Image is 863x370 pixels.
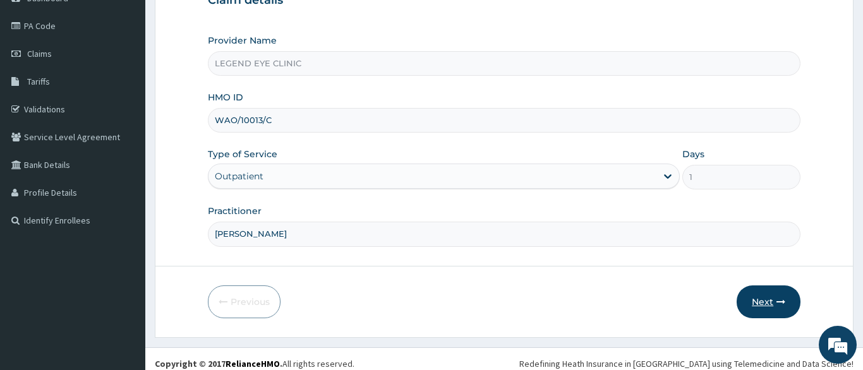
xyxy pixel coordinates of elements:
[27,76,50,87] span: Tariffs
[155,358,282,369] strong: Copyright © 2017 .
[73,107,174,234] span: We're online!
[208,205,262,217] label: Practitioner
[207,6,238,37] div: Minimize live chat window
[208,148,277,160] label: Type of Service
[226,358,280,369] a: RelianceHMO
[208,222,800,246] input: Enter Name
[23,63,51,95] img: d_794563401_company_1708531726252_794563401
[6,241,241,285] textarea: Type your message and hit 'Enter'
[737,285,800,318] button: Next
[208,285,281,318] button: Previous
[208,91,243,104] label: HMO ID
[682,148,704,160] label: Days
[208,34,277,47] label: Provider Name
[27,48,52,59] span: Claims
[215,170,263,182] div: Outpatient
[208,108,800,133] input: Enter HMO ID
[66,71,212,87] div: Chat with us now
[519,357,854,370] div: Redefining Heath Insurance in [GEOGRAPHIC_DATA] using Telemedicine and Data Science!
